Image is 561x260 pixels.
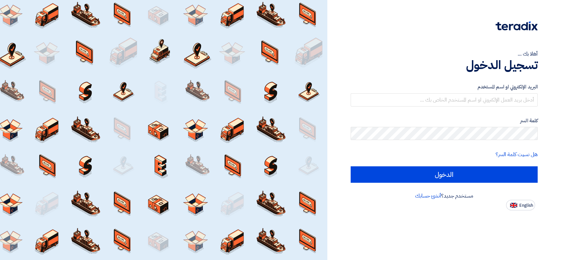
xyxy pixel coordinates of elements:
[506,200,535,210] button: English
[351,50,538,58] div: أهلا بك ...
[351,166,538,183] input: الدخول
[351,117,538,125] label: كلمة السر
[510,203,517,208] img: en-US.png
[351,58,538,72] h1: تسجيل الدخول
[351,83,538,91] label: البريد الإلكتروني او اسم المستخدم
[351,93,538,106] input: أدخل بريد العمل الإلكتروني او اسم المستخدم الخاص بك ...
[519,203,533,208] span: English
[496,21,538,31] img: Teradix logo
[415,192,441,200] a: أنشئ حسابك
[351,192,538,200] div: مستخدم جديد؟
[496,151,538,158] a: هل نسيت كلمة السر؟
